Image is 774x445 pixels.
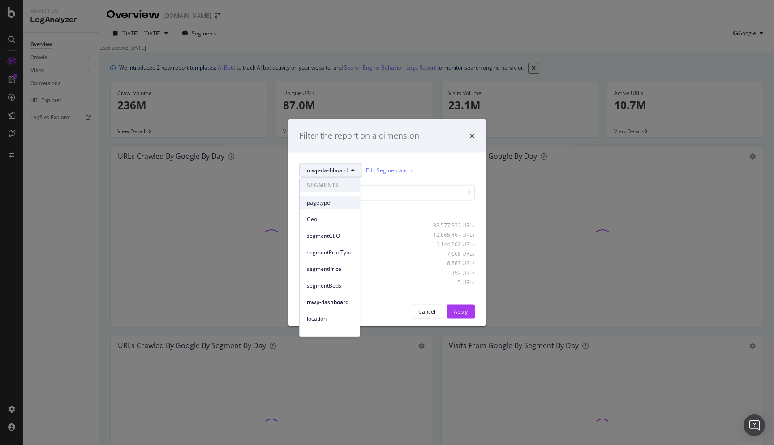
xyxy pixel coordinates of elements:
[307,265,353,273] span: segmentPrice
[307,231,353,240] span: segmentGEO
[431,221,475,229] div: 88,577,332 URLs
[431,278,475,286] div: 5 URLs
[431,231,475,239] div: 12,865,467 URLs
[447,304,475,318] button: Apply
[307,298,353,306] span: mwp-dashboard
[744,414,765,436] div: Open Intercom Messenger
[307,314,353,323] span: location
[299,207,475,215] div: Select all data available
[411,304,443,318] button: Cancel
[418,308,435,315] div: Cancel
[299,184,475,200] input: Search
[299,163,362,177] button: mwp-dashboard
[307,331,353,339] span: scriptcalls
[431,269,475,276] div: 352 URLs
[299,130,419,142] div: Filter the report on a dimension
[307,198,353,206] span: pagetype
[431,250,475,257] div: 7,668 URLs
[307,215,353,223] span: Geo
[288,119,486,326] div: modal
[307,248,353,256] span: segmentPropType
[307,166,348,174] span: mwp-dashboard
[300,178,360,192] span: SEGMENTS
[469,130,475,142] div: times
[454,308,468,315] div: Apply
[307,281,353,289] span: segmentBeds
[366,166,412,175] a: Edit Segmentation
[431,240,475,248] div: 1,144,202 URLs
[431,259,475,267] div: 6,887 URLs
